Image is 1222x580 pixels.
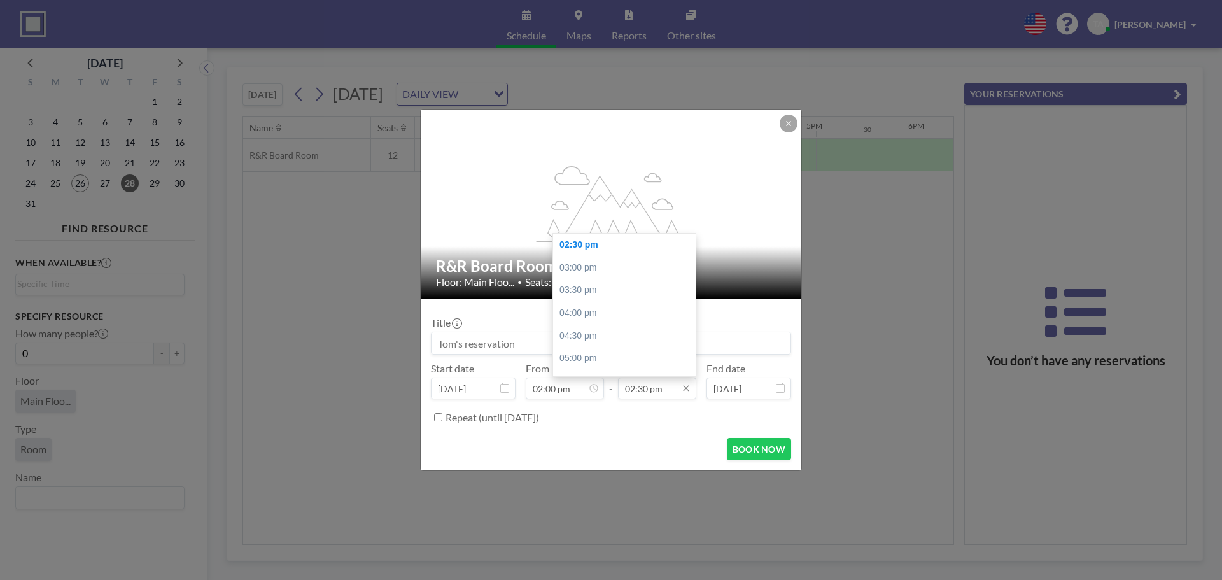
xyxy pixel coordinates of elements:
div: 04:30 pm [553,325,702,348]
div: 03:00 pm [553,257,702,279]
div: 03:30 pm [553,279,702,302]
label: End date [706,362,745,375]
span: Seats: 12 [525,276,565,288]
button: BOOK NOW [727,438,791,460]
div: 05:00 pm [553,347,702,370]
span: - [609,367,613,395]
label: Repeat (until [DATE]) [446,411,539,424]
div: 04:00 pm [553,302,702,325]
span: • [517,278,522,287]
h2: R&R Board Room [436,257,787,276]
div: 05:30 pm [553,370,702,393]
span: Floor: Main Floo... [436,276,514,288]
div: 02:30 pm [553,234,702,257]
input: Tom's reservation [432,332,790,354]
label: Start date [431,362,474,375]
label: Title [431,316,461,329]
label: From [526,362,549,375]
